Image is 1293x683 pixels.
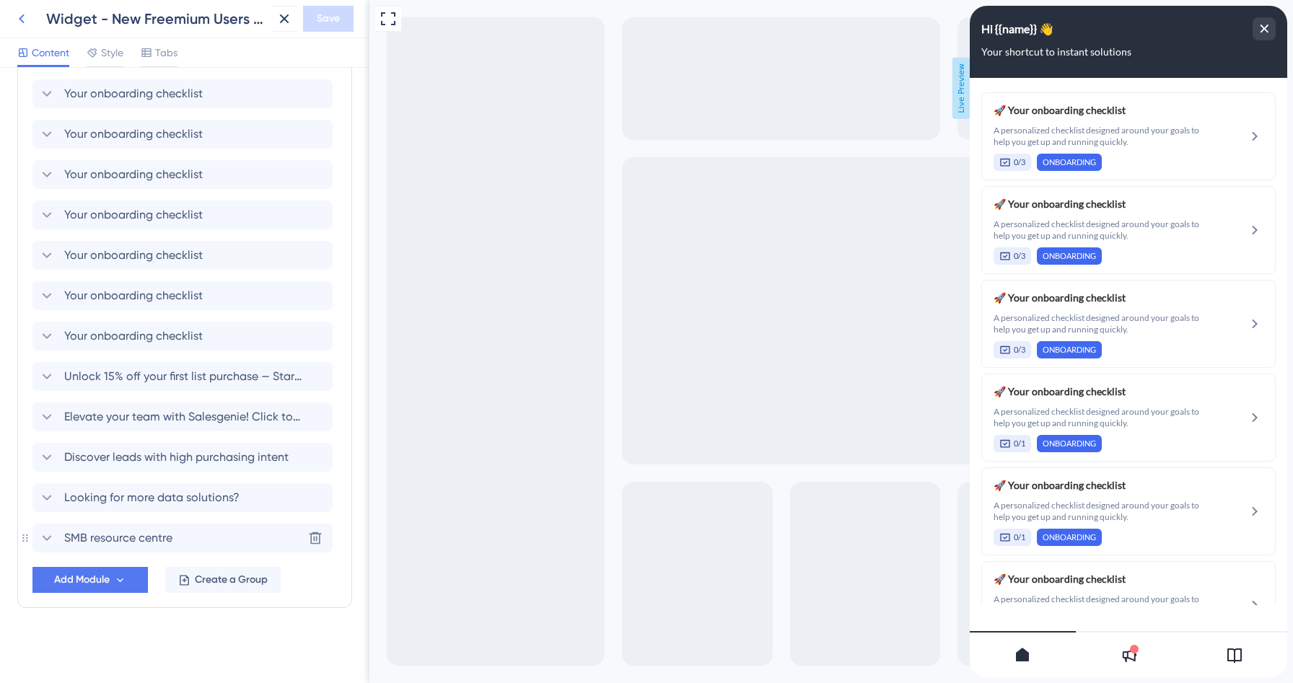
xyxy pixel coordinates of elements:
[24,471,240,540] div: Your onboarding checklist
[64,489,240,506] span: Looking for more data solutions?
[32,3,88,20] span: Growth Hub
[32,322,337,351] div: Your onboarding checklist
[44,432,56,444] span: 0/1
[583,58,601,119] span: Live Preview
[24,377,240,395] span: 🚀 Your onboarding checklist
[24,494,240,517] span: A personalized checklist designed around your goals to help you get up and running quickly.
[64,368,302,385] span: Unlock 15% off your first list purchase — Start growing smarter [DATE]!
[32,362,337,391] div: Unlock 15% off your first list purchase — Start growing smarter [DATE]!
[24,283,240,301] span: 🚀 Your onboarding checklist
[12,40,162,52] span: Your shortcut to instant solutions
[32,443,337,472] div: Discover leads with high purchasing intent
[24,565,240,582] span: 🚀 Your onboarding checklist
[24,119,240,142] span: A personalized checklist designed around your goals to help you get up and running quickly.
[46,9,266,29] div: Widget - New Freemium Users (Post internal Feedback)
[24,190,240,207] span: 🚀 Your onboarding checklist
[32,79,337,108] div: Your onboarding checklist
[64,247,203,264] span: Your onboarding checklist
[32,44,69,61] span: Content
[32,160,337,189] div: Your onboarding checklist
[32,402,337,431] div: Elevate your team with Salesgenie! Click to know how
[44,244,56,256] span: 0/3
[283,12,306,35] div: close resource center
[165,567,281,593] button: Create a Group
[303,6,354,32] button: Save
[32,567,148,593] button: Add Module
[32,120,337,149] div: Your onboarding checklist
[44,151,56,162] span: 0/3
[155,44,177,61] span: Tabs
[44,526,56,537] span: 0/1
[24,377,240,446] div: Your onboarding checklist
[73,526,126,537] span: ONBOARDING
[24,96,240,113] span: 🚀 Your onboarding checklist
[64,408,302,426] span: Elevate your team with Salesgenie! Click to know how
[32,524,337,552] div: SMB resource centre
[73,151,126,162] span: ONBOARDING
[44,338,56,350] span: 0/3
[24,190,240,259] div: Your onboarding checklist
[24,565,240,634] div: Your onboarding checklist
[32,201,337,229] div: Your onboarding checklist
[24,307,240,330] span: A personalized checklist designed around your goals to help you get up and running quickly.
[24,400,240,423] span: A personalized checklist designed around your goals to help you get up and running quickly.
[32,241,337,270] div: Your onboarding checklist
[24,588,240,611] span: A personalized checklist designed around your goals to help you get up and running quickly.
[12,12,84,34] span: Hi {{name}} 👋
[24,283,240,353] div: Your onboarding checklist
[54,571,110,589] span: Add Module
[64,125,203,143] span: Your onboarding checklist
[64,85,203,102] span: Your onboarding checklist
[24,213,240,236] span: A personalized checklist designed around your goals to help you get up and running quickly.
[64,449,289,466] span: Discover leads with high purchasing intent
[97,6,102,18] div: 3
[73,432,126,444] span: ONBOARDING
[64,206,203,224] span: Your onboarding checklist
[195,571,268,589] span: Create a Group
[64,287,203,304] span: Your onboarding checklist
[317,10,340,27] span: Save
[64,327,203,345] span: Your onboarding checklist
[32,281,337,310] div: Your onboarding checklist
[24,471,240,488] span: 🚀 Your onboarding checklist
[101,44,123,61] span: Style
[32,483,337,512] div: Looking for more data solutions?
[64,166,203,183] span: Your onboarding checklist
[64,529,172,547] span: SMB resource centre
[73,338,126,350] span: ONBOARDING
[73,244,126,256] span: ONBOARDING
[24,96,240,165] div: Your onboarding checklist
